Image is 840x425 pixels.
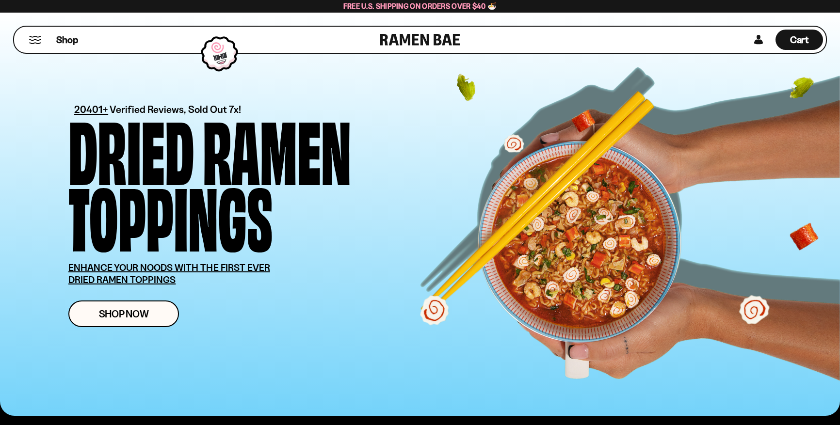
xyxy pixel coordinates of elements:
a: Shop Now [68,300,179,327]
div: Dried [68,114,194,181]
div: Cart [775,27,823,53]
span: Shop [56,33,78,47]
u: ENHANCE YOUR NOODS WITH THE FIRST EVER DRIED RAMEN TOPPINGS [68,262,270,285]
a: Shop [56,30,78,50]
span: Free U.S. Shipping on Orders over $40 🍜 [343,1,497,11]
span: Shop Now [99,309,149,319]
div: Toppings [68,181,273,247]
button: Mobile Menu Trigger [29,36,42,44]
span: Cart [790,34,809,46]
div: Ramen [203,114,351,181]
